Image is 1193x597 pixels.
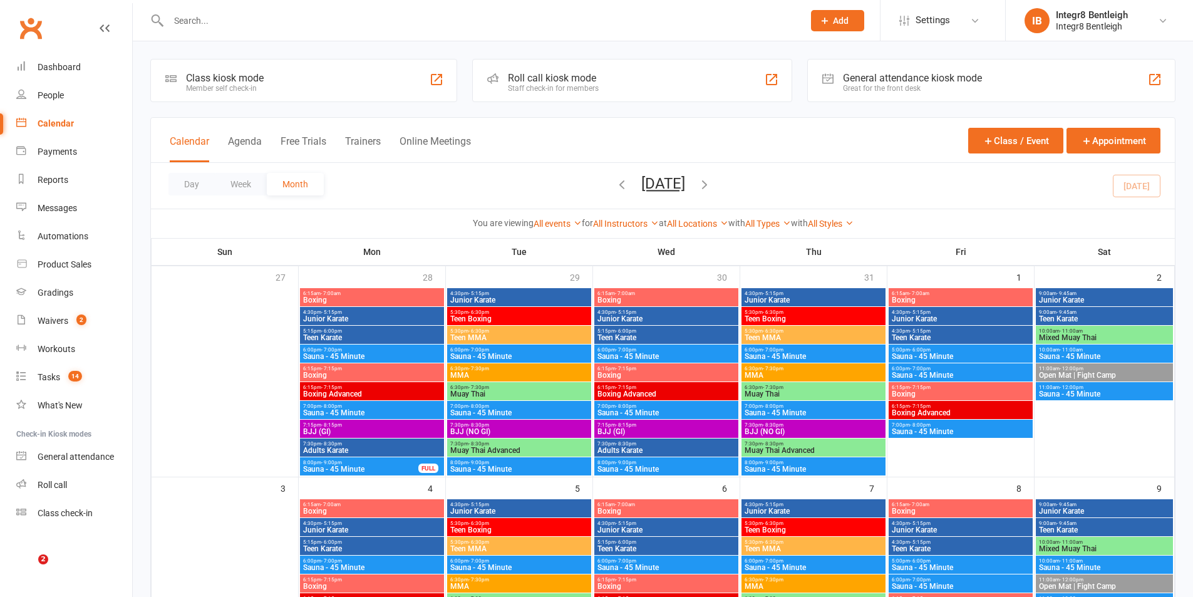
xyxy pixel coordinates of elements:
span: 2 [38,554,48,564]
span: - 8:15pm [321,422,342,428]
span: 6:30pm [744,366,883,371]
span: 5:15pm [302,539,442,545]
span: - 7:00am [321,502,341,507]
span: Sauna - 45 Minute [744,409,883,417]
span: Junior Karate [302,526,442,534]
a: All Locations [667,219,728,229]
span: - 8:00pm [910,422,931,428]
div: Integr8 Bentleigh [1056,9,1128,21]
span: 7:15pm [302,422,442,428]
div: 5 [575,477,592,498]
span: Sauna - 45 Minute [302,353,442,360]
span: - 5:15pm [763,502,783,507]
button: Month [267,173,324,195]
span: - 7:00am [909,291,929,296]
span: - 5:15pm [910,328,931,334]
span: Boxing [891,296,1030,304]
div: Calendar [38,118,74,128]
span: Boxing [302,371,442,379]
span: 9:00am [1038,291,1170,296]
th: Sat [1035,239,1175,265]
span: Sauna - 45 Minute [1038,390,1170,398]
button: Agenda [228,135,262,162]
span: - 11:00am [1060,347,1083,353]
span: Boxing [302,507,442,515]
span: Teen Boxing [450,526,589,534]
span: - 9:00pm [321,460,342,465]
div: 7 [869,477,887,498]
span: Sauna - 45 Minute [891,371,1030,379]
span: Sauna - 45 Minute [450,409,589,417]
div: General attendance kiosk mode [843,72,982,84]
span: Junior Karate [891,526,1030,534]
span: 6:15pm [597,366,736,371]
span: Boxing [891,390,1030,398]
span: 5:15pm [302,328,442,334]
span: Boxing [597,296,736,304]
span: 6:30pm [450,385,589,390]
span: Sauna - 45 Minute [597,465,736,473]
a: Messages [16,194,132,222]
strong: for [582,218,593,228]
span: - 8:15pm [616,422,636,428]
button: Add [811,10,864,31]
span: Sauna - 45 Minute [891,353,1030,360]
div: Roll call [38,480,67,490]
span: 10:00am [1038,328,1170,334]
span: 4:30pm [302,521,442,526]
span: Sauna - 45 Minute [450,465,589,473]
span: - 9:45am [1056,502,1077,507]
span: 6:00pm [744,347,883,353]
span: - 7:00pm [616,347,636,353]
span: Teen Karate [1038,315,1170,323]
span: 5:30pm [450,539,589,545]
span: BJJ (GI) [597,428,736,435]
span: Junior Karate [450,296,589,304]
div: Dashboard [38,62,81,72]
span: - 7:00pm [321,347,342,353]
span: 4:30pm [302,309,442,315]
span: - 6:00pm [321,539,342,545]
div: 30 [717,266,740,287]
span: 9:00am [1038,502,1170,507]
span: - 9:00pm [763,460,783,465]
span: Boxing Advanced [597,390,736,398]
span: - 11:00am [1060,328,1083,334]
div: 27 [276,266,298,287]
span: Muay Thai Advanced [450,447,589,454]
span: - 6:30pm [468,521,489,526]
span: 6:00pm [450,347,589,353]
span: - 7:15pm [321,385,342,390]
span: Muay Thai [744,390,883,398]
span: Sauna - 45 Minute [302,409,442,417]
button: Calendar [170,135,209,162]
span: - 5:15pm [468,291,489,296]
div: Payments [38,147,77,157]
a: General attendance kiosk mode [16,443,132,471]
span: 6:15am [891,291,1030,296]
span: 4:30pm [450,291,589,296]
span: MMA [744,371,883,379]
span: Boxing [891,507,1030,515]
button: Free Trials [281,135,326,162]
span: - 7:15pm [321,366,342,371]
span: - 5:15pm [910,521,931,526]
span: Sauna - 45 Minute [1038,353,1170,360]
div: IB [1025,8,1050,33]
span: 5:00pm [891,347,1030,353]
div: Waivers [38,316,68,326]
span: - 12:00pm [1060,385,1083,390]
span: 6:15pm [891,385,1030,390]
span: - 6:30pm [763,328,783,334]
span: Junior Karate [891,315,1030,323]
span: Junior Karate [597,315,736,323]
span: - 5:15pm [321,309,342,315]
span: Boxing [597,371,736,379]
span: Sauna - 45 Minute [744,353,883,360]
span: Boxing Advanced [891,409,1030,417]
span: 6:30pm [450,366,589,371]
a: Roll call [16,471,132,499]
span: - 6:30pm [468,309,489,315]
span: - 8:30pm [616,441,636,447]
span: Adults Karate [302,447,442,454]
